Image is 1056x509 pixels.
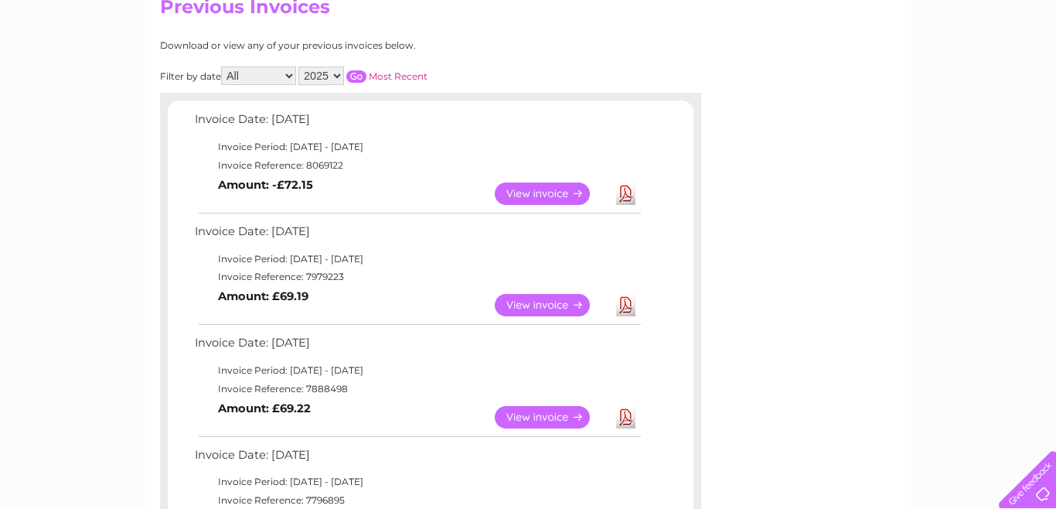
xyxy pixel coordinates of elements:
[191,250,643,268] td: Invoice Period: [DATE] - [DATE]
[191,268,643,286] td: Invoice Reference: 7979223
[495,183,608,205] a: View
[616,183,635,205] a: Download
[616,406,635,429] a: Download
[191,333,643,361] td: Invoice Date: [DATE]
[495,406,608,429] a: View
[191,380,643,398] td: Invoice Reference: 7888498
[191,138,643,156] td: Invoice Period: [DATE] - [DATE]
[495,294,608,316] a: View
[191,473,643,491] td: Invoice Period: [DATE] - [DATE]
[191,109,643,138] td: Invoice Date: [DATE]
[369,70,428,82] a: Most Recent
[953,66,991,77] a: Contact
[160,67,566,85] div: Filter by date
[191,221,643,250] td: Invoice Date: [DATE]
[191,445,643,473] td: Invoice Date: [DATE]
[37,40,116,87] img: logo.png
[218,289,308,303] b: Amount: £69.19
[218,401,311,415] b: Amount: £69.22
[866,66,912,77] a: Telecoms
[823,66,857,77] a: Energy
[765,8,871,27] a: 0333 014 3131
[160,40,566,51] div: Download or view any of your previous invoices below.
[921,66,944,77] a: Blog
[164,9,894,75] div: Clear Business is a trading name of Verastar Limited (registered in [GEOGRAPHIC_DATA] No. 3667643...
[218,178,313,192] b: Amount: -£72.15
[191,156,643,175] td: Invoice Reference: 8069122
[616,294,635,316] a: Download
[784,66,813,77] a: Water
[191,361,643,380] td: Invoice Period: [DATE] - [DATE]
[1005,66,1041,77] a: Log out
